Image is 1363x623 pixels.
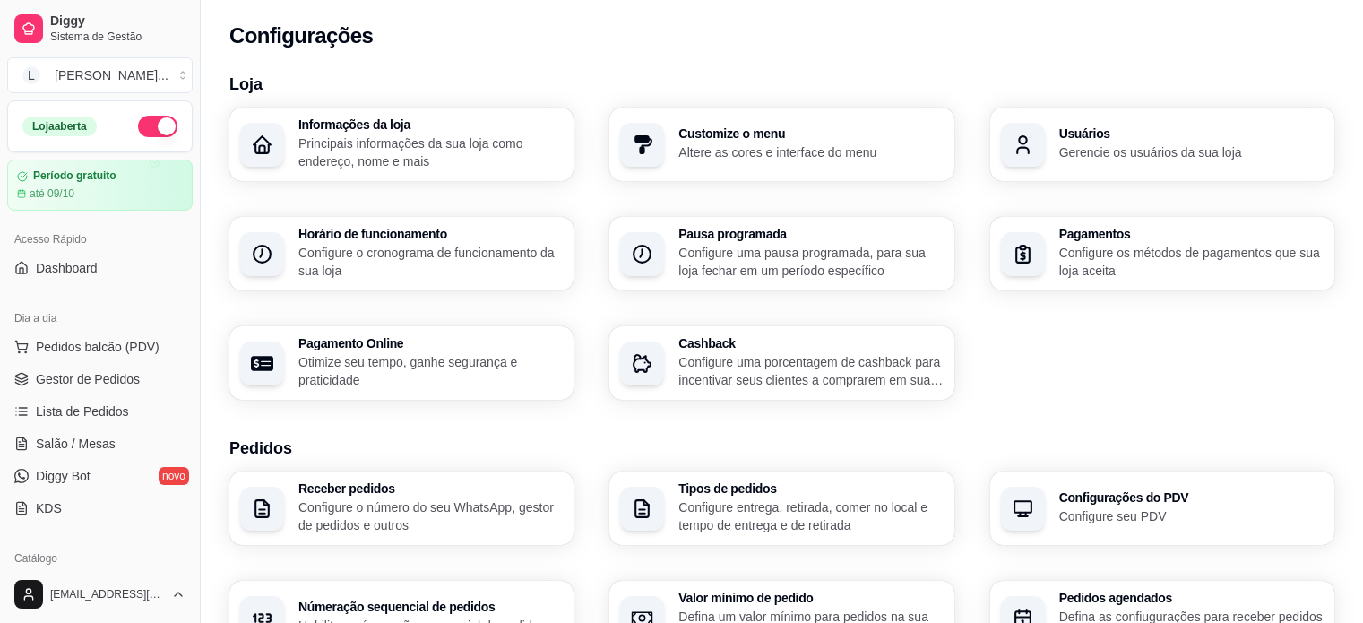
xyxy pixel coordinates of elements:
h3: Númeração sequencial de pedidos [298,601,563,613]
h3: Receber pedidos [298,482,563,495]
p: Configure os métodos de pagamentos que sua loja aceita [1059,244,1324,280]
div: Catálogo [7,544,193,573]
h3: Configurações do PDV [1059,491,1324,504]
h3: Pagamento Online [298,337,563,350]
h3: Customize o menu [678,127,943,140]
p: Configure o cronograma de funcionamento da sua loja [298,244,563,280]
button: Pedidos balcão (PDV) [7,333,193,361]
h3: Pausa programada [678,228,943,240]
span: Diggy Bot [36,467,91,485]
p: Principais informações da sua loja como endereço, nome e mais [298,134,563,170]
a: Salão / Mesas [7,429,193,458]
span: Pedidos balcão (PDV) [36,338,160,356]
h2: Configurações [229,22,373,50]
h3: Informações da loja [298,118,563,131]
button: Tipos de pedidosConfigure entrega, retirada, comer no local e tempo de entrega e de retirada [609,472,953,545]
button: Receber pedidosConfigure o número do seu WhatsApp, gestor de pedidos e outros [229,472,574,545]
div: Acesso Rápido [7,225,193,254]
span: Diggy [50,13,185,30]
p: Configure uma pausa programada, para sua loja fechar em um período específico [678,244,943,280]
a: Diggy Botnovo [7,462,193,490]
span: Dashboard [36,259,98,277]
p: Configure entrega, retirada, comer no local e tempo de entrega e de retirada [678,498,943,534]
h3: Tipos de pedidos [678,482,943,495]
button: [EMAIL_ADDRESS][DOMAIN_NAME] [7,573,193,616]
div: [PERSON_NAME] ... [55,66,168,84]
a: Dashboard [7,254,193,282]
button: UsuáriosGerencie os usuários da sua loja [990,108,1334,181]
button: Customize o menuAltere as cores e interface do menu [609,108,953,181]
a: Lista de Pedidos [7,397,193,426]
span: [EMAIL_ADDRESS][DOMAIN_NAME] [50,587,164,601]
button: Horário de funcionamentoConfigure o cronograma de funcionamento da sua loja [229,217,574,290]
p: Altere as cores e interface do menu [678,143,943,161]
span: Sistema de Gestão [50,30,185,44]
p: Configure uma porcentagem de cashback para incentivar seus clientes a comprarem em sua loja [678,353,943,389]
h3: Valor mínimo de pedido [678,592,943,604]
div: Dia a dia [7,304,193,333]
p: Gerencie os usuários da sua loja [1059,143,1324,161]
a: Período gratuitoaté 09/10 [7,160,193,211]
h3: Horário de funcionamento [298,228,563,240]
button: Pausa programadaConfigure uma pausa programada, para sua loja fechar em um período específico [609,217,953,290]
button: Alterar Status [138,116,177,137]
div: Loja aberta [22,117,97,136]
span: Salão / Mesas [36,435,116,453]
article: até 09/10 [30,186,74,201]
button: Select a team [7,57,193,93]
span: Lista de Pedidos [36,402,129,420]
h3: Pagamentos [1059,228,1324,240]
span: L [22,66,40,84]
h3: Pedidos agendados [1059,592,1324,604]
p: Configure o número do seu WhatsApp, gestor de pedidos e outros [298,498,563,534]
article: Período gratuito [33,169,116,183]
h3: Cashback [678,337,943,350]
button: PagamentosConfigure os métodos de pagamentos que sua loja aceita [990,217,1334,290]
button: Configurações do PDVConfigure seu PDV [990,472,1334,545]
button: CashbackConfigure uma porcentagem de cashback para incentivar seus clientes a comprarem em sua loja [609,326,953,400]
h3: Usuários [1059,127,1324,140]
a: Gestor de Pedidos [7,365,193,394]
button: Informações da lojaPrincipais informações da sua loja como endereço, nome e mais [229,108,574,181]
p: Configure seu PDV [1059,507,1324,525]
a: KDS [7,494,193,523]
button: Pagamento OnlineOtimize seu tempo, ganhe segurança e praticidade [229,326,574,400]
a: DiggySistema de Gestão [7,7,193,50]
span: KDS [36,499,62,517]
p: Otimize seu tempo, ganhe segurança e praticidade [298,353,563,389]
h3: Loja [229,72,1334,97]
h3: Pedidos [229,436,1334,461]
span: Gestor de Pedidos [36,370,140,388]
